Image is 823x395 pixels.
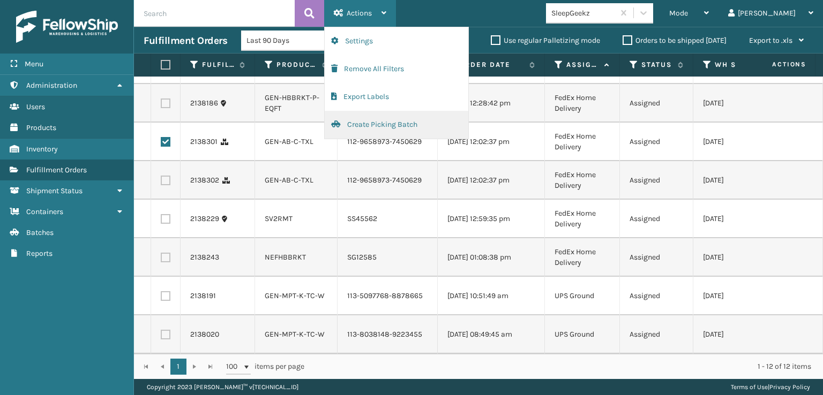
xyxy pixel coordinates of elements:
[438,277,545,315] td: [DATE] 10:51:49 am
[620,238,693,277] td: Assigned
[26,81,77,90] span: Administration
[438,200,545,238] td: [DATE] 12:59:35 pm
[325,83,468,111] button: Export Labels
[265,291,325,300] a: GEN-MPT-K-TC-W
[693,277,800,315] td: [DATE]
[276,60,317,70] label: Product SKU
[545,123,620,161] td: FedEx Home Delivery
[190,291,216,301] a: 2138191
[749,36,792,45] span: Export to .xls
[491,36,600,45] label: Use regular Palletizing mode
[347,9,372,18] span: Actions
[26,207,63,216] span: Containers
[620,315,693,354] td: Assigned
[438,315,545,354] td: [DATE] 08:49:45 am
[620,123,693,161] td: Assigned
[26,165,87,174] span: Fulfillment Orders
[438,123,545,161] td: [DATE] 12:02:37 pm
[190,175,219,186] a: 2138302
[190,252,219,263] a: 2138243
[459,60,524,70] label: Order Date
[202,60,234,70] label: Fulfillment Order Id
[715,60,780,70] label: WH Ship By Date
[731,379,810,395] div: |
[325,55,468,83] button: Remove All Filters
[25,59,43,69] span: Menu
[190,136,218,147] a: 2138301
[620,200,693,238] td: Assigned
[551,7,615,19] div: SleepGeekz
[26,249,53,258] span: Reports
[265,137,313,146] a: GEN-AB-C-TXL
[16,11,118,43] img: logo
[338,161,438,200] td: 112-9658973-7450629
[26,123,56,132] span: Products
[26,145,58,154] span: Inventory
[170,359,186,375] a: 1
[190,214,219,224] a: 2138229
[620,277,693,315] td: Assigned
[545,277,620,315] td: UPS Ground
[325,27,468,55] button: Settings
[693,123,800,161] td: [DATE]
[731,383,768,391] a: Terms of Use
[693,161,800,200] td: [DATE]
[545,84,620,123] td: FedEx Home Delivery
[620,84,693,123] td: Assigned
[623,36,727,45] label: Orders to be shipped [DATE]
[319,361,811,372] div: 1 - 12 of 12 items
[265,253,306,262] a: NEFHBBRKT
[26,228,54,237] span: Batches
[438,238,545,277] td: [DATE] 01:08:38 pm
[438,84,545,123] td: [DATE] 12:28:42 pm
[265,330,325,339] a: GEN-MPT-K-TC-W
[144,34,227,47] h3: Fulfillment Orders
[438,161,545,200] td: [DATE] 12:02:37 pm
[338,123,438,161] td: 112-9658973-7450629
[265,93,319,113] a: GEN-HBBRKT-P-EQFT
[190,98,218,109] a: 2138186
[325,111,468,139] button: Create Picking Batch
[693,238,800,277] td: [DATE]
[545,161,620,200] td: FedEx Home Delivery
[26,102,45,111] span: Users
[566,60,599,70] label: Assigned Carrier Service
[338,238,438,277] td: SG12585
[226,361,242,372] span: 100
[738,56,813,73] span: Actions
[545,238,620,277] td: FedEx Home Delivery
[147,379,298,395] p: Copyright 2023 [PERSON_NAME]™ v [TECHNICAL_ID]
[265,214,293,223] a: SV2RMT
[620,161,693,200] td: Assigned
[265,176,313,185] a: GEN-AB-C-TXL
[641,60,672,70] label: Status
[545,315,620,354] td: UPS Ground
[190,329,219,340] a: 2138020
[545,200,620,238] td: FedEx Home Delivery
[669,9,688,18] span: Mode
[693,200,800,238] td: [DATE]
[769,383,810,391] a: Privacy Policy
[338,200,438,238] td: SS45562
[338,277,438,315] td: 113-5097768-8878665
[246,35,330,46] div: Last 90 Days
[26,186,83,195] span: Shipment Status
[693,315,800,354] td: [DATE]
[226,359,304,375] span: items per page
[693,84,800,123] td: [DATE]
[338,315,438,354] td: 113-8038148-9223455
